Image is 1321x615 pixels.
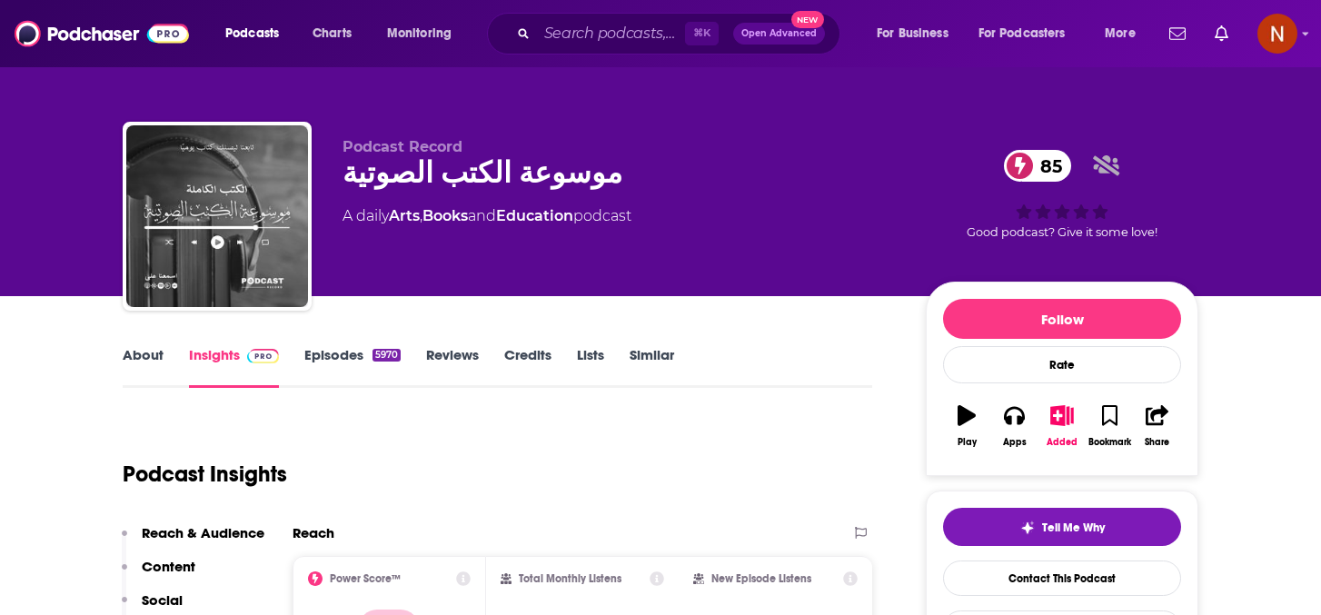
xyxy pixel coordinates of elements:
[1047,437,1078,448] div: Added
[978,21,1066,46] span: For Podcasters
[343,138,462,155] span: Podcast Record
[225,21,279,46] span: Podcasts
[877,21,949,46] span: For Business
[943,393,990,459] button: Play
[926,138,1198,251] div: 85Good podcast? Give it some love!
[1105,21,1136,46] span: More
[519,572,621,585] h2: Total Monthly Listens
[387,21,452,46] span: Monitoring
[967,19,1092,48] button: open menu
[1003,437,1027,448] div: Apps
[537,19,685,48] input: Search podcasts, credits, & more...
[247,349,279,363] img: Podchaser Pro
[293,524,334,541] h2: Reach
[1207,18,1236,49] a: Show notifications dropdown
[420,207,422,224] span: ,
[372,349,401,362] div: 5970
[422,207,468,224] a: Books
[1257,14,1297,54] img: User Profile
[496,207,573,224] a: Education
[943,299,1181,339] button: Follow
[1092,19,1158,48] button: open menu
[1088,437,1131,448] div: Bookmark
[990,393,1038,459] button: Apps
[142,524,264,541] p: Reach & Audience
[122,524,264,558] button: Reach & Audience
[1162,18,1193,49] a: Show notifications dropdown
[330,572,401,585] h2: Power Score™
[304,346,401,388] a: Episodes5970
[15,16,189,51] img: Podchaser - Follow, Share and Rate Podcasts
[1257,14,1297,54] span: Logged in as AdelNBM
[967,225,1157,239] span: Good podcast? Give it some love!
[122,558,195,591] button: Content
[123,346,164,388] a: About
[1257,14,1297,54] button: Show profile menu
[189,346,279,388] a: InsightsPodchaser Pro
[630,346,674,388] a: Similar
[301,19,363,48] a: Charts
[943,346,1181,383] div: Rate
[1038,393,1086,459] button: Added
[711,572,811,585] h2: New Episode Listens
[1042,521,1105,535] span: Tell Me Why
[123,461,287,488] h1: Podcast Insights
[142,558,195,575] p: Content
[126,125,308,307] img: موسوعة الكتب الصوتية
[343,205,631,227] div: A daily podcast
[426,346,479,388] a: Reviews
[741,29,817,38] span: Open Advanced
[1134,393,1181,459] button: Share
[791,11,824,28] span: New
[943,560,1181,596] a: Contact This Podcast
[733,23,825,45] button: Open AdvancedNew
[468,207,496,224] span: and
[504,13,858,55] div: Search podcasts, credits, & more...
[577,346,604,388] a: Lists
[864,19,971,48] button: open menu
[958,437,977,448] div: Play
[943,508,1181,546] button: tell me why sparkleTell Me Why
[1022,150,1071,182] span: 85
[504,346,551,388] a: Credits
[213,19,303,48] button: open menu
[374,19,475,48] button: open menu
[1086,393,1133,459] button: Bookmark
[1145,437,1169,448] div: Share
[389,207,420,224] a: Arts
[685,22,719,45] span: ⌘ K
[1004,150,1071,182] a: 85
[1020,521,1035,535] img: tell me why sparkle
[142,591,183,609] p: Social
[313,21,352,46] span: Charts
